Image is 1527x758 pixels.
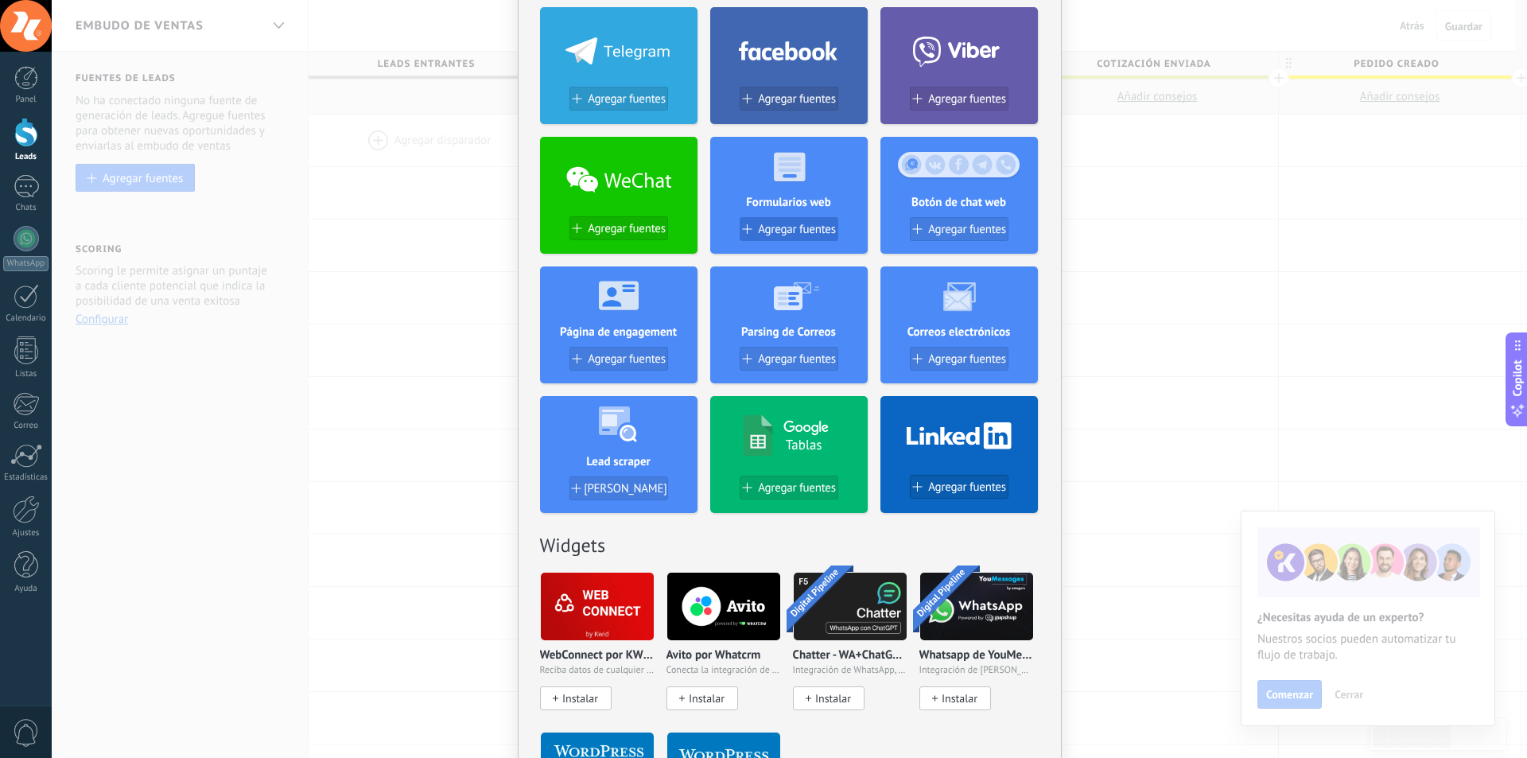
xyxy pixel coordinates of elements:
[758,92,836,106] span: Agregar fuentes
[588,92,666,106] span: Agregar fuentes
[920,568,1033,645] img: logo_main.png
[3,95,49,105] div: Panel
[793,649,907,663] p: Chatter - WA+ChatGPT via Komanda F5
[758,481,836,495] span: Agregar fuentes
[666,572,793,732] div: Avito por Whatcrm
[928,223,1006,236] span: Agregar fuentes
[880,195,1038,210] h4: Botón de chat web
[540,649,655,663] p: WebConnect por KWID
[880,325,1038,340] h4: Correos electrónicos
[794,568,907,645] img: logo_main.jpg
[740,476,838,500] button: Agregar fuentes
[910,87,1008,111] button: Agregar fuentes
[540,686,612,710] button: Instalar
[928,480,1006,494] span: Agregar fuentes
[928,92,1006,106] span: Agregar fuentes
[569,216,668,240] button: Agregar fuentes
[758,352,836,366] span: Agregar fuentes
[740,347,838,371] button: Agregar fuentes
[1510,360,1525,396] span: Copilot
[3,203,49,213] div: Chats
[667,568,780,645] img: logo_main.png
[588,352,666,366] span: Agregar fuentes
[910,217,1008,241] button: Agregar fuentes
[710,325,868,340] h4: Parsing de Correos
[740,87,838,111] button: Agregar fuentes
[540,572,666,732] div: WebConnect por KWID
[919,665,1034,676] span: Integración de [PERSON_NAME] y creador de bots
[540,325,697,340] h4: Página de engagement
[3,369,49,379] div: Listas
[919,649,1034,663] p: Whatsapp de YouMessages
[584,482,666,496] span: [PERSON_NAME]
[562,692,598,706] span: Instalar
[3,256,49,271] div: WhatsApp
[786,436,822,453] h4: Tablas
[710,195,868,210] h4: Formularios web
[666,649,761,663] p: Avito por Whatcrm
[793,665,907,676] span: Integración de WhatsApp, Telegram,, VK & IG
[919,686,991,710] button: Instalar
[540,665,655,676] span: Reciba datos de cualquier fuente
[919,572,1034,732] div: Whatsapp de YouMessages
[3,421,49,431] div: Correo
[3,313,49,324] div: Calendario
[3,528,49,538] div: Ajustes
[3,472,49,483] div: Estadísticas
[666,665,781,676] span: Conecta la integración de Avito en un minuto
[928,352,1006,366] span: Agregar fuentes
[3,152,49,162] div: Leads
[942,692,977,706] span: Instalar
[793,686,865,710] button: Instalar
[3,584,49,594] div: Ayuda
[740,217,838,241] button: Agregar fuentes
[793,572,919,732] div: Chatter - WA+ChatGPT via Komanda F5
[569,347,668,371] button: Agregar fuentes
[666,686,738,710] button: Instalar
[815,692,851,706] span: Instalar
[910,347,1008,371] button: Agregar fuentes
[540,454,697,469] h4: Lead scraper
[758,223,836,236] span: Agregar fuentes
[689,692,725,706] span: Instalar
[569,87,668,111] button: Agregar fuentes
[541,568,654,645] img: logo_main.png
[588,222,666,235] span: Agregar fuentes
[910,475,1008,499] button: Agregar fuentes
[569,476,668,500] button: [PERSON_NAME]
[540,533,1039,558] h2: Widgets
